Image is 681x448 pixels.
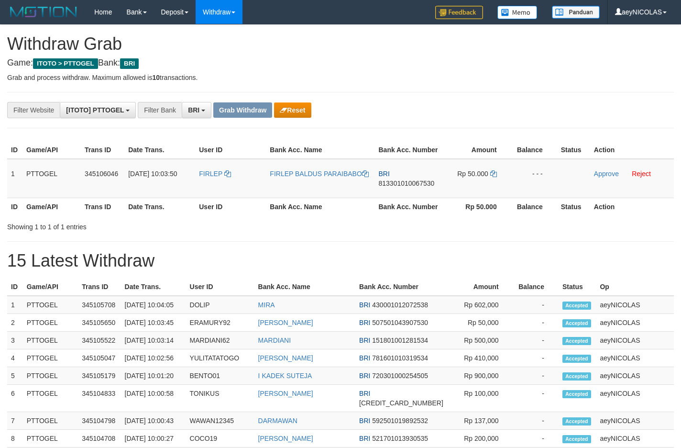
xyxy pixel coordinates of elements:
td: aeyNICOLAS [596,430,674,448]
a: [PERSON_NAME] [258,435,313,442]
a: MIRA [258,301,275,309]
button: Grab Withdraw [213,102,272,118]
td: PTTOGEL [23,430,78,448]
th: Bank Acc. Number [355,278,447,296]
span: Accepted [562,417,591,426]
th: Status [559,278,596,296]
span: BRI [359,435,370,442]
span: BRI [188,106,199,114]
span: FIRLEP [199,170,222,178]
td: Rp 410,000 [447,349,513,367]
th: Status [557,141,590,159]
div: Filter Website [7,102,60,118]
td: Rp 200,000 [447,430,513,448]
td: Rp 50,000 [447,314,513,332]
td: PTTOGEL [23,314,78,332]
td: aeyNICOLAS [596,412,674,430]
th: User ID [195,198,266,215]
td: PTTOGEL [23,367,78,385]
td: [DATE] 10:01:20 [121,367,186,385]
td: Rp 137,000 [447,412,513,430]
td: aeyNICOLAS [596,367,674,385]
th: Trans ID [78,278,121,296]
span: Copy 570101040378537 to clipboard [359,399,443,407]
span: [ITOTO] PTTOGEL [66,106,124,114]
td: COCO19 [186,430,254,448]
img: Button%20Memo.svg [497,6,538,19]
th: Date Trans. [124,198,195,215]
img: MOTION_logo.png [7,5,80,19]
td: Rp 100,000 [447,385,513,412]
span: Rp 50.000 [457,170,488,178]
td: [DATE] 10:00:58 [121,385,186,412]
td: aeyNICOLAS [596,314,674,332]
th: Balance [513,278,559,296]
td: aeyNICOLAS [596,296,674,314]
th: Op [596,278,674,296]
span: BRI [359,336,370,344]
td: [DATE] 10:00:43 [121,412,186,430]
th: Trans ID [81,141,124,159]
td: aeyNICOLAS [596,385,674,412]
a: [PERSON_NAME] [258,390,313,397]
td: [DATE] 10:04:05 [121,296,186,314]
span: [DATE] 10:03:50 [128,170,177,178]
th: Amount [442,141,511,159]
a: [PERSON_NAME] [258,319,313,326]
span: Accepted [562,355,591,363]
td: - [513,430,559,448]
th: Status [557,198,590,215]
td: PTTOGEL [23,296,78,314]
td: aeyNICOLAS [596,349,674,367]
th: Action [590,141,674,159]
span: 345106046 [85,170,118,178]
td: Rp 500,000 [447,332,513,349]
td: TONIKUS [186,385,254,412]
span: BRI [359,301,370,309]
img: Feedback.jpg [435,6,483,19]
span: Copy 507501043907530 to clipboard [372,319,428,326]
th: Bank Acc. Number [375,141,442,159]
td: 345105179 [78,367,121,385]
button: [ITOTO] PTTOGEL [60,102,136,118]
td: 1 [7,159,22,198]
td: Rp 602,000 [447,296,513,314]
strong: 10 [152,74,160,81]
td: [DATE] 10:00:27 [121,430,186,448]
th: Bank Acc. Name [254,278,355,296]
span: Accepted [562,435,591,443]
td: - [513,296,559,314]
td: [DATE] 10:03:14 [121,332,186,349]
h1: 15 Latest Withdraw [7,251,674,270]
span: Copy 720301000254505 to clipboard [372,372,428,380]
button: Reset [274,102,311,118]
td: - - - [511,159,557,198]
a: Copy 50000 to clipboard [490,170,497,178]
span: Accepted [562,302,591,310]
p: Grab and process withdraw. Maximum allowed is transactions. [7,73,674,82]
a: MARDIANI [258,336,291,344]
span: BRI [379,170,390,178]
td: - [513,314,559,332]
td: ERAMURY92 [186,314,254,332]
th: Bank Acc. Name [266,141,374,159]
td: 6 [7,385,23,412]
td: BENTO01 [186,367,254,385]
a: [PERSON_NAME] [258,354,313,362]
td: Rp 900,000 [447,367,513,385]
td: PTTOGEL [23,412,78,430]
td: 345105650 [78,314,121,332]
a: FIRLEP [199,170,231,178]
span: Accepted [562,372,591,381]
span: Accepted [562,390,591,398]
td: 345104708 [78,430,121,448]
td: - [513,367,559,385]
a: DARMAWAN [258,417,297,425]
td: 345105708 [78,296,121,314]
td: [DATE] 10:02:56 [121,349,186,367]
span: Copy 430001012072538 to clipboard [372,301,428,309]
a: FIRLEP BALDUS PARAIBABO [270,170,368,178]
th: User ID [195,141,266,159]
td: - [513,349,559,367]
td: 4 [7,349,23,367]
